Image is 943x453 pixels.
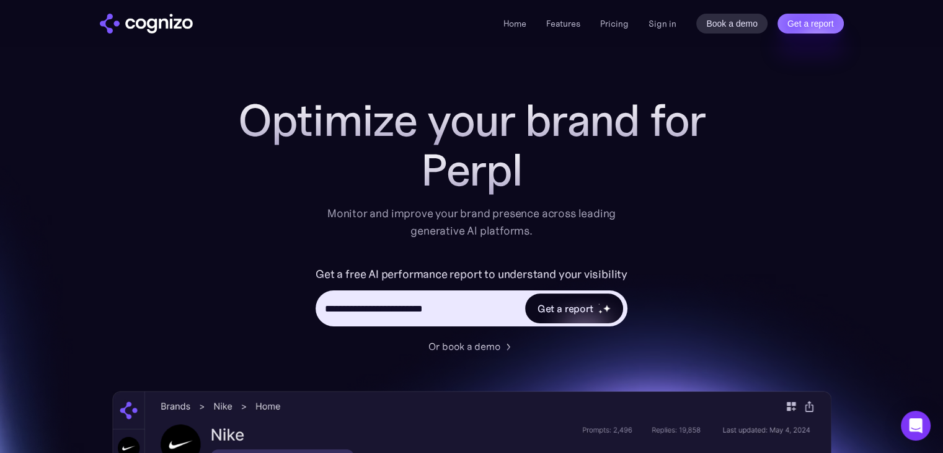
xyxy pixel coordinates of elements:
a: Features [546,18,580,29]
img: star [603,304,611,312]
a: Get a reportstarstarstar [524,292,624,325]
a: home [100,14,193,34]
a: Get a report [777,14,844,34]
img: cognizo logo [100,14,193,34]
a: Pricing [600,18,629,29]
label: Get a free AI performance report to understand your visibility [316,264,627,284]
img: star [598,303,600,305]
a: Home [503,18,526,29]
a: Or book a demo [428,339,515,354]
a: Book a demo [696,14,768,34]
div: Open Intercom Messenger [901,411,931,441]
div: Get a report [538,301,593,316]
h1: Optimize your brand for [224,96,720,145]
div: Perpl [224,145,720,195]
div: Monitor and improve your brand presence across leading generative AI platforms. [319,205,624,240]
a: Sign in [649,16,676,31]
img: star [598,310,602,314]
div: Or book a demo [428,339,500,354]
form: Hero URL Input Form [316,264,627,333]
